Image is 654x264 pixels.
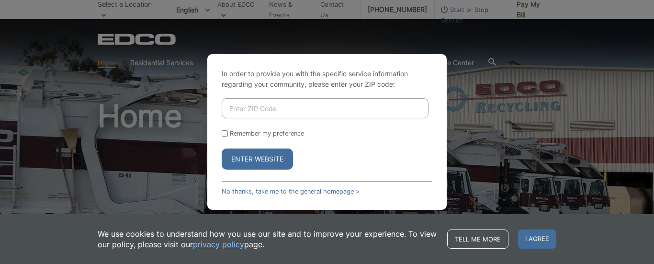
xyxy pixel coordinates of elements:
[222,69,432,90] p: In order to provide you with the specific service information regarding your community, please en...
[98,229,438,250] p: We use cookies to understand how you use our site and to improve your experience. To view our pol...
[222,98,428,118] input: Enter ZIP Code
[230,130,304,137] label: Remember my preference
[447,230,508,249] a: Tell me more
[222,149,293,170] button: Enter Website
[518,230,556,249] span: I agree
[222,188,360,195] a: No thanks, take me to the general homepage >
[193,239,244,250] a: privacy policy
